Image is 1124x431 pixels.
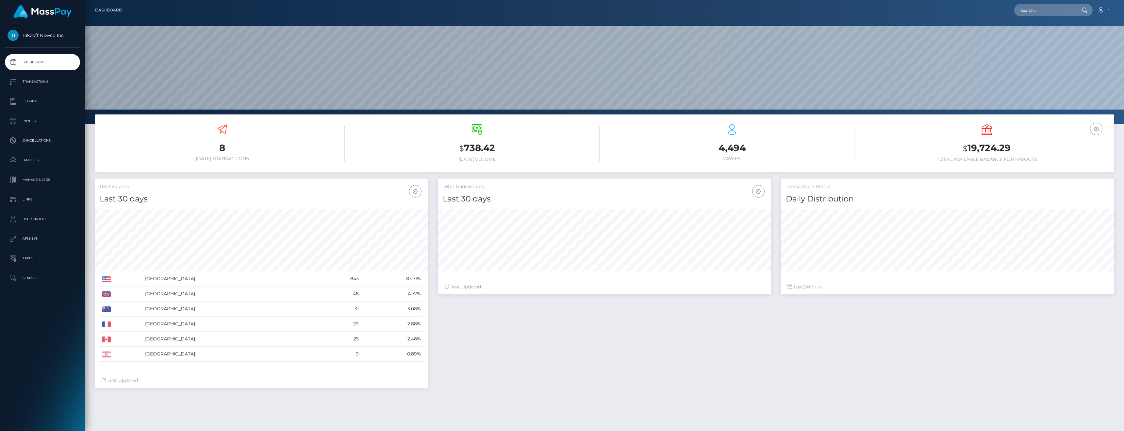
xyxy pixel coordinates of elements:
[143,332,319,347] td: [GEOGRAPHIC_DATA]
[5,132,80,149] a: Cancellations
[102,306,111,312] img: AU.png
[319,286,361,302] td: 48
[5,93,80,110] a: Ledger
[361,332,423,347] td: 2.48%
[100,193,423,205] h4: Last 30 days
[95,3,122,17] a: Dashboard
[319,332,361,347] td: 25
[786,183,1109,190] h5: Transactions Status
[143,317,319,332] td: [GEOGRAPHIC_DATA]
[319,271,361,286] td: 843
[361,271,423,286] td: 83.71%
[8,77,77,87] p: Transactions
[143,347,319,362] td: [GEOGRAPHIC_DATA]
[443,193,766,205] h4: Last 30 days
[1014,4,1076,16] input: Search...
[143,302,319,317] td: [GEOGRAPHIC_DATA]
[8,234,77,244] p: API Keys
[5,172,80,188] a: Manage Users
[13,5,72,18] img: MassPay Logo
[803,284,809,290] span: 24
[143,286,319,302] td: [GEOGRAPHIC_DATA]
[102,276,111,282] img: US.png
[100,183,423,190] h5: USD Volume
[361,286,423,302] td: 4.77%
[102,352,111,357] img: CY.png
[443,183,766,190] h5: Total Transactions
[101,377,421,384] div: Just Updated
[864,157,1109,162] h6: Total Available Balance for Payouts
[5,191,80,208] a: Links
[5,231,80,247] a: API Keys
[787,284,1108,290] div: Last hours
[102,291,111,297] img: GB.png
[355,142,600,155] h3: 738.42
[8,195,77,204] p: Links
[361,302,423,317] td: 3.08%
[8,96,77,106] p: Ledger
[8,253,77,263] p: Taxes
[319,317,361,332] td: 29
[444,284,765,290] div: Just Updated
[319,347,361,362] td: 9
[5,211,80,227] a: User Profile
[355,157,600,162] h6: [DATE] Volume
[5,113,80,129] a: Payees
[5,270,80,286] a: Search
[609,142,854,154] h3: 4,494
[319,302,361,317] td: 31
[5,54,80,70] a: Dashboard
[609,156,854,162] h6: Payees
[8,30,19,41] img: Takeoff Newco Inc
[100,156,345,162] h6: [DATE] Transactions
[8,214,77,224] p: User Profile
[963,144,967,153] small: $
[5,74,80,90] a: Transactions
[102,321,111,327] img: FR.png
[5,250,80,267] a: Taxes
[361,317,423,332] td: 2.88%
[864,142,1109,155] h3: 19,724.29
[143,271,319,286] td: [GEOGRAPHIC_DATA]
[5,152,80,168] a: Batches
[8,155,77,165] p: Batches
[8,136,77,146] p: Cancellations
[5,32,80,38] span: Takeoff Newco Inc
[8,57,77,67] p: Dashboard
[102,336,111,342] img: CA.png
[786,193,1109,205] h4: Daily Distribution
[8,273,77,283] p: Search
[100,142,345,154] h3: 8
[8,175,77,185] p: Manage Users
[459,144,464,153] small: $
[361,347,423,362] td: 0.89%
[8,116,77,126] p: Payees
